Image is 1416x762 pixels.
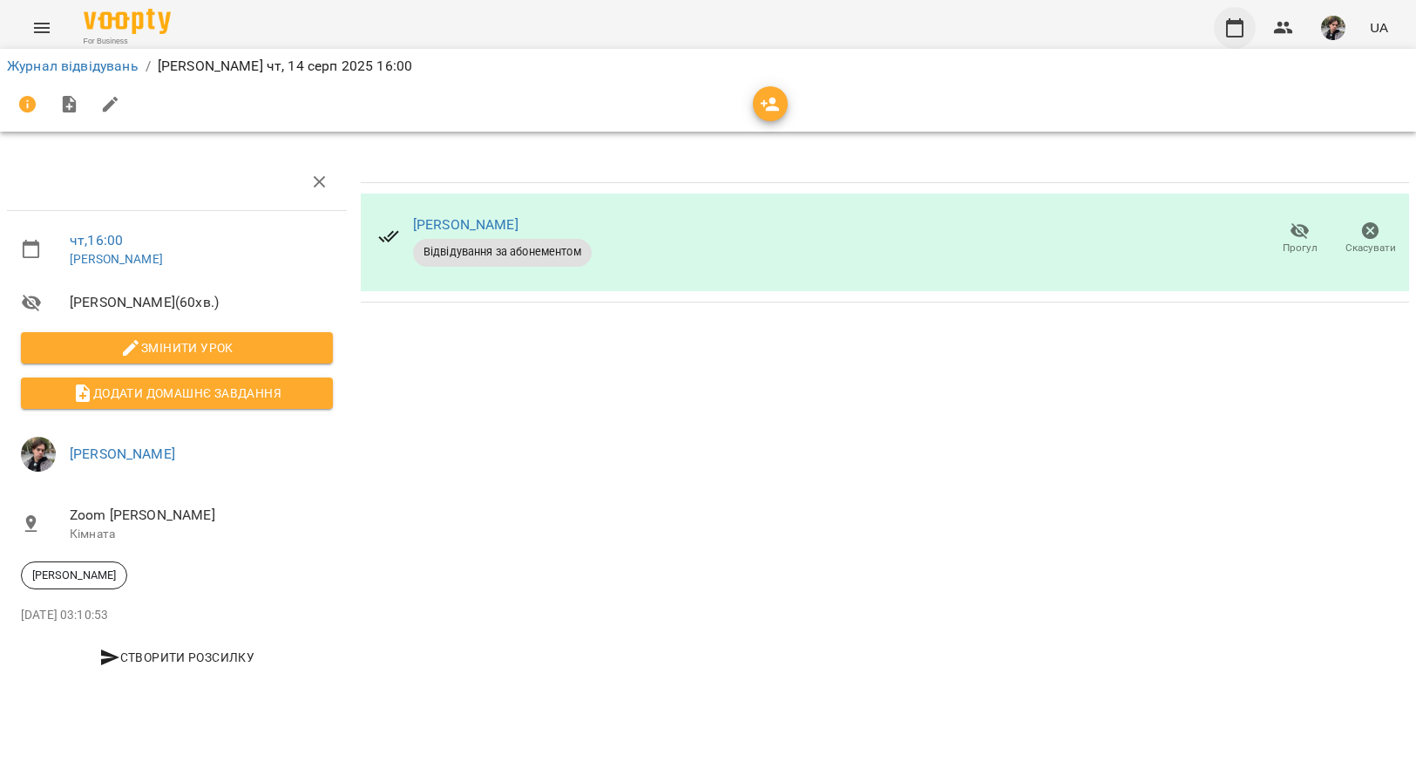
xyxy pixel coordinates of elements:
[21,607,333,624] p: [DATE] 03:10:53
[21,7,63,49] button: Menu
[28,647,326,668] span: Створити розсилку
[35,383,319,404] span: Додати домашнє завдання
[1264,214,1335,263] button: Прогул
[1345,241,1396,255] span: Скасувати
[146,56,151,77] li: /
[1363,11,1395,44] button: UA
[1321,16,1345,40] img: 3324ceff06b5eb3c0dd68960b867f42f.jpeg
[35,337,319,358] span: Змінити урок
[1370,18,1388,37] span: UA
[84,36,171,47] span: For Business
[84,9,171,34] img: Voopty Logo
[70,232,123,248] a: чт , 16:00
[7,56,1409,77] nav: breadcrumb
[22,568,126,583] span: [PERSON_NAME]
[413,244,592,260] span: Відвідування за абонементом
[1283,241,1318,255] span: Прогул
[21,332,333,364] button: Змінити урок
[21,642,333,673] button: Створити розсилку
[7,58,139,74] a: Журнал відвідувань
[21,378,333,409] button: Додати домашнє завдання
[70,446,175,462] a: [PERSON_NAME]
[158,56,412,77] p: [PERSON_NAME] чт, 14 серп 2025 16:00
[21,561,127,589] div: [PERSON_NAME]
[70,505,333,526] span: Zoom [PERSON_NAME]
[70,526,333,543] p: Кімната
[1335,214,1406,263] button: Скасувати
[21,437,56,472] img: 3324ceff06b5eb3c0dd68960b867f42f.jpeg
[70,292,333,313] span: [PERSON_NAME] ( 60 хв. )
[70,252,163,266] a: [PERSON_NAME]
[413,216,518,233] a: [PERSON_NAME]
